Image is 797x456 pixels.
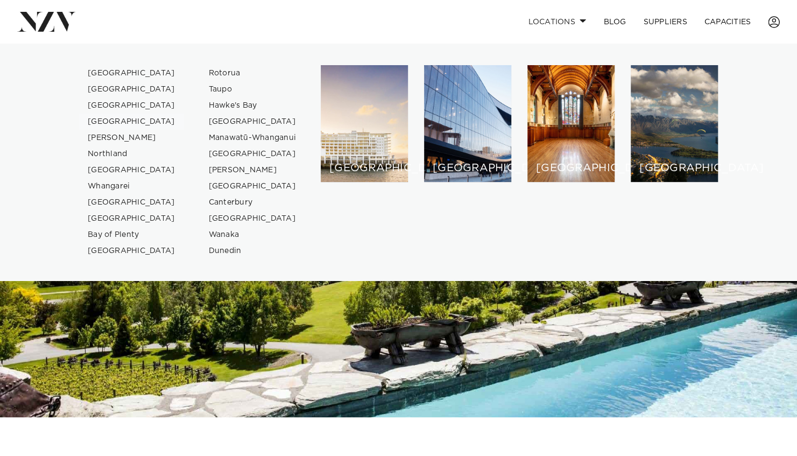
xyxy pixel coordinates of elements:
a: Hawke's Bay [200,97,305,114]
a: [GEOGRAPHIC_DATA] [79,211,184,227]
a: [GEOGRAPHIC_DATA] [79,114,184,130]
a: Locations [519,10,595,33]
a: [GEOGRAPHIC_DATA] [79,243,184,259]
a: [GEOGRAPHIC_DATA] [200,146,305,162]
a: Auckland venues [GEOGRAPHIC_DATA] [321,65,408,183]
a: SUPPLIERS [634,10,695,33]
a: Capacities [696,10,760,33]
a: [GEOGRAPHIC_DATA] [79,81,184,97]
a: [GEOGRAPHIC_DATA] [200,178,305,194]
a: [GEOGRAPHIC_DATA] [200,211,305,227]
h6: [GEOGRAPHIC_DATA] [433,163,503,174]
a: [PERSON_NAME] [79,130,184,146]
h6: [GEOGRAPHIC_DATA] [536,163,606,174]
a: Canterbury [200,194,305,211]
a: [GEOGRAPHIC_DATA] [79,65,184,81]
a: [PERSON_NAME] [200,162,305,178]
a: Wellington venues [GEOGRAPHIC_DATA] [424,65,511,183]
a: Christchurch venues [GEOGRAPHIC_DATA] [527,65,615,183]
a: [GEOGRAPHIC_DATA] [200,114,305,130]
a: [GEOGRAPHIC_DATA] [79,194,184,211]
a: [GEOGRAPHIC_DATA] [79,162,184,178]
img: nzv-logo.png [17,12,76,31]
h6: [GEOGRAPHIC_DATA] [329,163,399,174]
a: [GEOGRAPHIC_DATA] [79,97,184,114]
a: Dunedin [200,243,305,259]
a: Queenstown venues [GEOGRAPHIC_DATA] [631,65,718,183]
a: Bay of Plenty [79,227,184,243]
a: Taupo [200,81,305,97]
h6: [GEOGRAPHIC_DATA] [639,163,709,174]
a: Wanaka [200,227,305,243]
a: BLOG [595,10,634,33]
a: Manawatū-Whanganui [200,130,305,146]
a: Rotorua [200,65,305,81]
a: Northland [79,146,184,162]
a: Whangarei [79,178,184,194]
